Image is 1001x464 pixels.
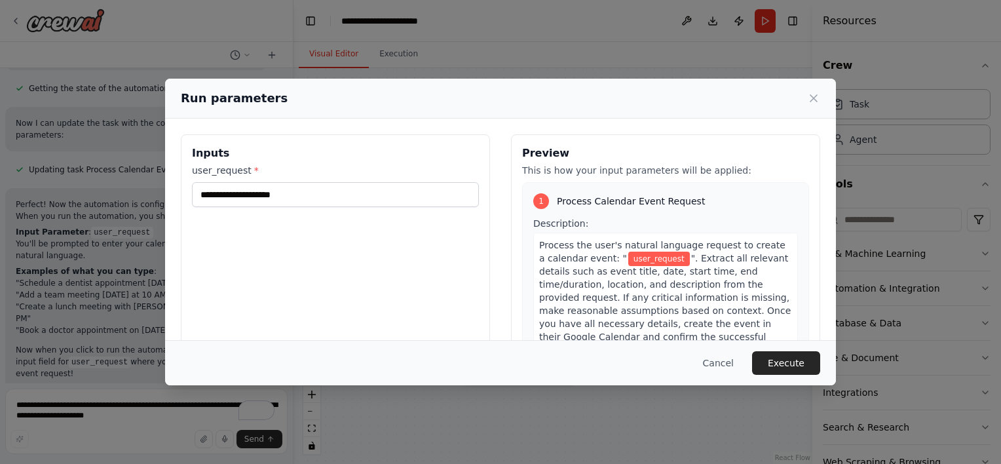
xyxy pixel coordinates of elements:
span: Process the user's natural language request to create a calendar event: " [539,240,785,263]
span: Variable: user_request [628,252,690,266]
span: Process Calendar Event Request [557,195,705,208]
span: Description: [533,218,588,229]
h2: Run parameters [181,89,288,107]
button: Execute [752,351,820,375]
p: This is how your input parameters will be applied: [522,164,809,177]
h3: Preview [522,145,809,161]
label: user_request [192,164,479,177]
div: 1 [533,193,549,209]
h3: Inputs [192,145,479,161]
button: Cancel [692,351,744,375]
